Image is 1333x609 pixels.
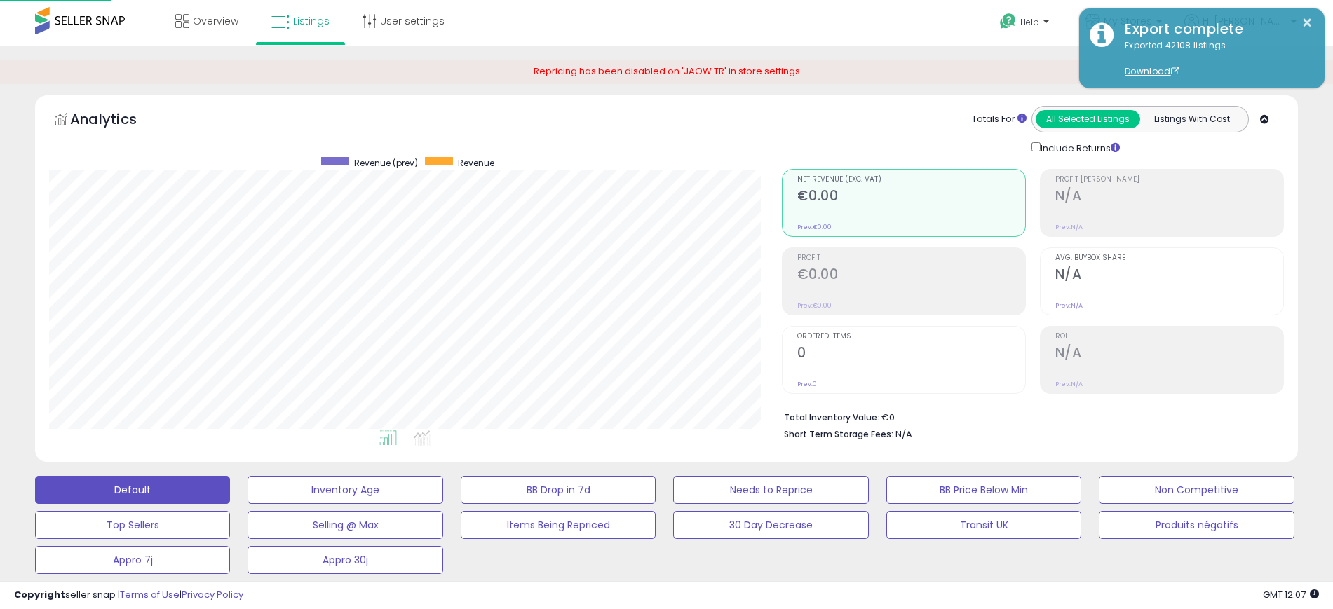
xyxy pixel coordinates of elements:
[1036,110,1140,128] button: All Selected Listings
[989,2,1063,46] a: Help
[354,157,418,169] span: Revenue (prev)
[1020,16,1039,28] span: Help
[534,64,800,78] span: Repricing has been disabled on 'JAOW TR' in store settings
[35,546,230,574] button: Appro 7j
[14,589,243,602] div: seller snap | |
[461,476,656,504] button: BB Drop in 7d
[1301,14,1313,32] button: ×
[1021,139,1137,156] div: Include Returns
[248,511,442,539] button: Selling @ Max
[886,476,1081,504] button: BB Price Below Min
[248,476,442,504] button: Inventory Age
[797,176,1025,184] span: Net Revenue (Exc. VAT)
[1055,223,1083,231] small: Prev: N/A
[1055,266,1283,285] h2: N/A
[673,476,868,504] button: Needs to Reprice
[797,254,1025,262] span: Profit
[1139,110,1244,128] button: Listings With Cost
[797,223,832,231] small: Prev: €0.00
[120,588,180,601] a: Terms of Use
[784,428,893,440] b: Short Term Storage Fees:
[972,113,1027,126] div: Totals For
[797,333,1025,341] span: Ordered Items
[293,14,330,28] span: Listings
[35,511,230,539] button: Top Sellers
[1055,301,1083,310] small: Prev: N/A
[70,109,164,132] h5: Analytics
[461,511,656,539] button: Items Being Repriced
[1055,254,1283,262] span: Avg. Buybox Share
[1055,380,1083,388] small: Prev: N/A
[1125,65,1179,77] a: Download
[673,511,868,539] button: 30 Day Decrease
[1099,511,1294,539] button: Produits négatifs
[797,188,1025,207] h2: €0.00
[458,157,494,169] span: Revenue
[1263,588,1319,601] span: 2025-08-11 12:07 GMT
[797,301,832,310] small: Prev: €0.00
[1099,476,1294,504] button: Non Competitive
[797,266,1025,285] h2: €0.00
[1055,176,1283,184] span: Profit [PERSON_NAME]
[248,546,442,574] button: Appro 30j
[1114,19,1314,39] div: Export complete
[886,511,1081,539] button: Transit UK
[182,588,243,601] a: Privacy Policy
[895,427,912,441] span: N/A
[35,476,230,504] button: Default
[1055,345,1283,364] h2: N/A
[797,345,1025,364] h2: 0
[1055,333,1283,341] span: ROI
[784,411,879,423] b: Total Inventory Value:
[1114,39,1314,78] div: Exported 42108 listings.
[784,408,1273,425] li: €0
[193,14,238,28] span: Overview
[797,380,817,388] small: Prev: 0
[999,13,1017,30] i: Get Help
[1055,188,1283,207] h2: N/A
[14,588,65,601] strong: Copyright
